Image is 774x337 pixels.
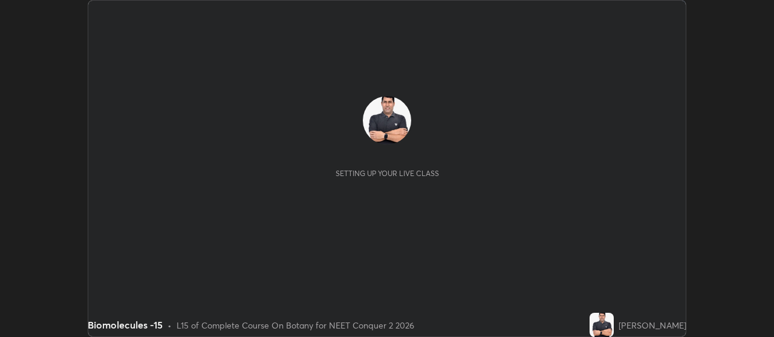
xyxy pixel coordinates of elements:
div: Setting up your live class [336,169,439,178]
img: 364720b0a7814bb496f4b8cab5382653.jpg [590,313,614,337]
div: • [167,319,172,332]
div: Biomolecules -15 [88,318,163,332]
div: [PERSON_NAME] [619,319,686,332]
div: L15 of Complete Course On Botany for NEET Conquer 2 2026 [177,319,414,332]
img: 364720b0a7814bb496f4b8cab5382653.jpg [363,96,411,145]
